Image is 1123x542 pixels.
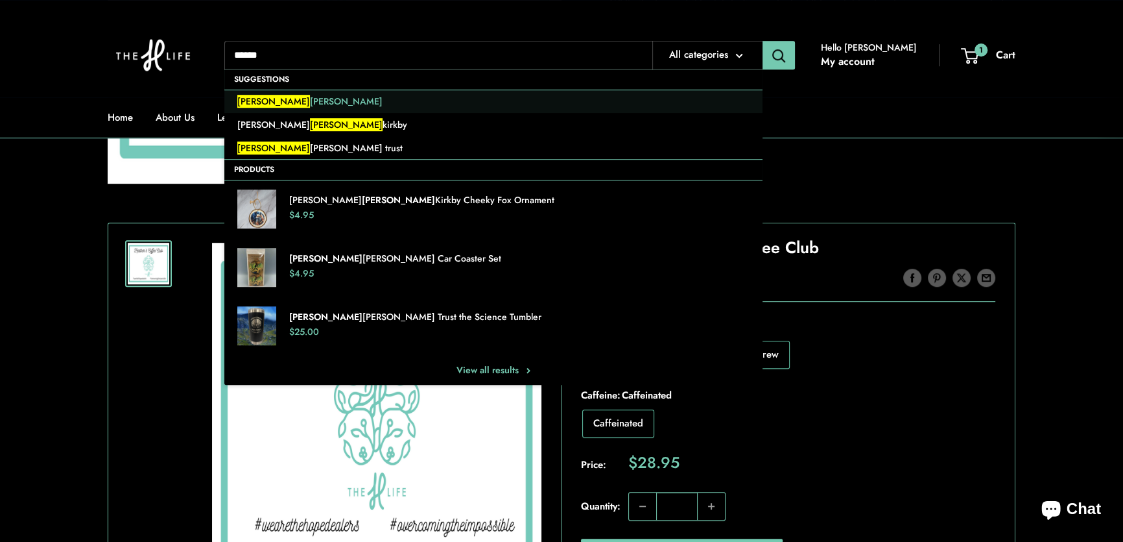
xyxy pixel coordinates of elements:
a: 1 Cart [962,45,1015,65]
p: [PERSON_NAME] Trust the Science Tumbler [289,311,750,324]
a: Home [108,108,133,127]
a: Leave A Legacy [217,108,299,127]
p: Products [224,160,762,179]
span: [PERSON_NAME] trust [310,142,403,154]
mark: [PERSON_NAME] [237,94,310,107]
strong: [PERSON_NAME] [289,310,362,323]
a: [PERSON_NAME][PERSON_NAME]kirkby [224,113,762,136]
span: Caffeine: [581,386,995,404]
strong: [PERSON_NAME] [362,193,435,206]
img: Ryan Tyler Kirkby Cheeky Fox Ornament [237,189,276,228]
span: Hello [PERSON_NAME] [821,39,917,56]
img: Heather's Coffee Club [128,243,169,284]
span: Style: [581,317,995,336]
input: Quantity [656,493,698,520]
a: Tyler Brett Rodden's Car Coaster Set [PERSON_NAME][PERSON_NAME] Car Coaster Set $4.95 [224,238,762,296]
span: $28.95 [628,455,680,471]
button: Decrease quantity [629,493,656,520]
span: kirkby [383,118,407,131]
a: About Us [156,108,195,127]
a: Pin on Pinterest [928,268,946,288]
a: My account [821,52,875,71]
span: 1 [975,43,987,56]
a: Tweet on Twitter [952,268,971,288]
span: $25.00 [289,325,319,338]
span: [PERSON_NAME] [237,118,310,131]
span: [PERSON_NAME] [310,94,383,107]
a: Tyler Brett Rodden's Trust the Science Tumbler [PERSON_NAME][PERSON_NAME] Trust the Science Tumbl... [224,296,762,354]
img: Tyler Brett Rodden's Car Coaster Set [237,247,276,286]
button: Search [762,41,795,69]
a: [PERSON_NAME][PERSON_NAME] trust [224,136,762,160]
img: The H Life [108,13,198,97]
p: Suggestions [224,69,762,89]
inbox-online-store-chat: Shopify online store chat [1030,489,1113,532]
span: $4.95 [289,267,314,280]
a: Ryan Tyler Kirkby Cheeky Fox Ornament [PERSON_NAME][PERSON_NAME]Kirkby Cheeky Fox Ornament $4.95 [224,179,762,238]
mark: [PERSON_NAME] [310,118,383,131]
button: View all results [224,354,762,384]
label: Quantity: [581,488,628,521]
a: Share by email [977,268,995,288]
mark: [PERSON_NAME] [237,142,310,154]
p: [PERSON_NAME] Car Coaster Set [289,253,750,265]
strong: [PERSON_NAME] [289,252,362,265]
a: Share on Facebook [903,268,921,288]
img: Tyler Brett Rodden's Trust the Science Tumbler [237,306,276,345]
span: Price: [581,455,628,474]
span: $4.95 [289,208,314,221]
a: [PERSON_NAME][PERSON_NAME] [224,89,762,112]
p: [PERSON_NAME] Kirkby Cheeky Fox Ornament [289,194,750,207]
input: Search... [224,41,652,69]
span: Cart [996,47,1015,62]
button: Increase quantity [698,493,725,520]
